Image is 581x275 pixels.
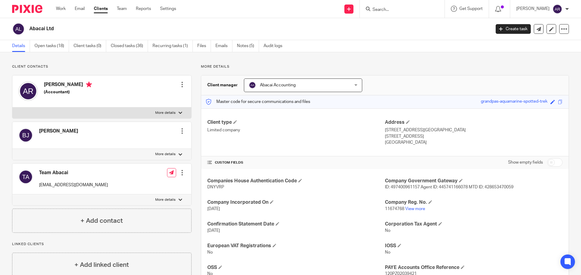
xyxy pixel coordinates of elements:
p: Linked clients [12,242,192,247]
i: Primary [86,82,92,88]
p: [PERSON_NAME] [516,6,550,12]
img: svg%3E [18,170,33,184]
div: grandpas-aquamarine-spotted-trek [481,98,547,105]
h4: OSS [207,264,385,271]
p: Master code for secure communications and files [206,99,310,105]
a: Work [56,6,66,12]
a: Open tasks (18) [34,40,69,52]
h4: Team Abacai [39,170,108,176]
a: Recurring tasks (1) [153,40,193,52]
img: svg%3E [249,82,256,89]
span: No [385,250,390,254]
a: Client tasks (0) [74,40,106,52]
img: svg%3E [553,4,562,14]
h4: Company Government Gateway [385,178,563,184]
span: DNYVRP [207,185,224,189]
p: More details [155,152,176,157]
h4: CUSTOM FIELDS [207,160,385,165]
h4: + Add linked client [74,260,129,270]
label: Show empty fields [508,159,543,165]
h4: European VAT Registrations [207,243,385,249]
span: 11674768 [385,207,404,211]
h4: [PERSON_NAME] [39,128,78,134]
a: View more [405,207,425,211]
a: Emails [215,40,232,52]
span: No [385,229,390,233]
a: Email [75,6,85,12]
p: More details [155,110,176,115]
h4: [PERSON_NAME] [44,82,92,89]
h4: + Add contact [80,216,123,225]
h4: IOSS [385,243,563,249]
img: svg%3E [12,23,25,35]
img: Pixie [12,5,42,13]
h4: Address [385,119,563,126]
a: Settings [160,6,176,12]
span: No [207,250,213,254]
p: [EMAIL_ADDRESS][DOMAIN_NAME] [39,182,108,188]
span: ID: 497400961157 Agent ID: 445741166078 MTD ID: 428653470059 [385,185,514,189]
span: Get Support [459,7,483,11]
p: Client contacts [12,64,192,69]
a: Files [197,40,211,52]
h4: Companies House Authentication Code [207,178,385,184]
a: Team [117,6,127,12]
p: [STREET_ADDRESS][GEOGRAPHIC_DATA] [385,127,563,133]
p: Limited company [207,127,385,133]
p: [STREET_ADDRESS] [385,133,563,139]
a: Notes (5) [237,40,259,52]
p: More details [201,64,569,69]
a: Closed tasks (36) [111,40,148,52]
a: Details [12,40,30,52]
h4: PAYE Accounts Office Reference [385,264,563,271]
img: svg%3E [18,82,38,101]
a: Clients [94,6,108,12]
a: Audit logs [264,40,287,52]
h3: Client manager [207,82,238,88]
h4: Company Incorporated On [207,199,385,206]
h2: Abacai Ltd [29,26,395,32]
h4: Company Reg. No. [385,199,563,206]
p: [GEOGRAPHIC_DATA] [385,139,563,145]
span: [DATE] [207,207,220,211]
h4: Client type [207,119,385,126]
a: Reports [136,6,151,12]
p: More details [155,197,176,202]
span: Abacai Accounting [260,83,296,87]
img: svg%3E [18,128,33,142]
h4: Corporation Tax Agent [385,221,563,227]
h5: (Accountant) [44,89,92,95]
span: [DATE] [207,229,220,233]
input: Search [372,7,426,13]
h4: Confirmation Statement Date [207,221,385,227]
a: Create task [496,24,531,34]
